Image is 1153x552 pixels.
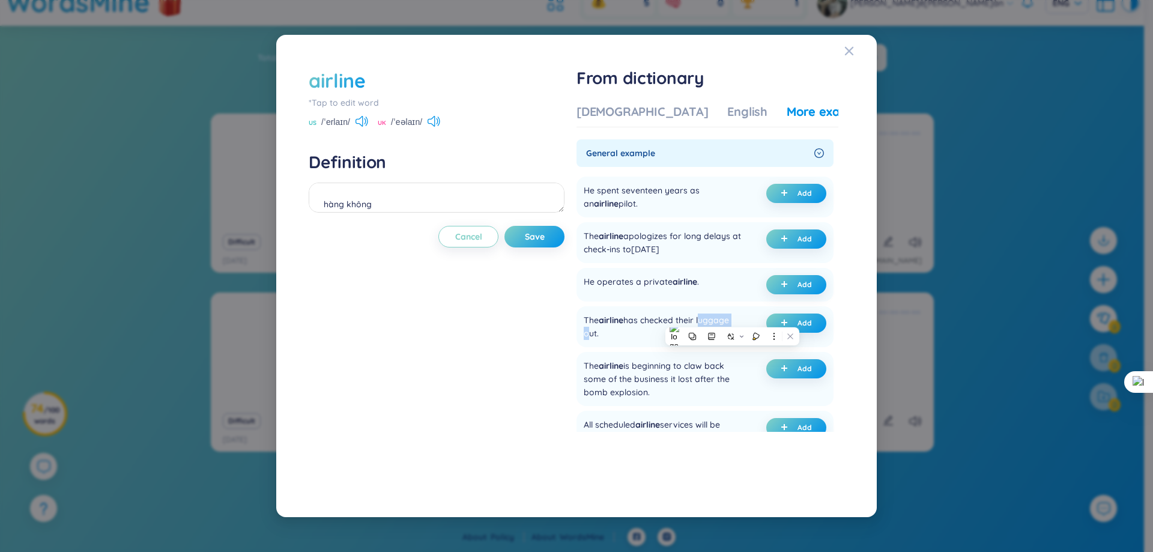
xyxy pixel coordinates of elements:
[797,318,812,328] span: Add
[766,184,826,203] button: plus
[584,184,746,210] div: He spent seventeen years as an pilot.
[814,148,824,158] span: right-circle
[797,280,812,290] span: Add
[787,103,874,120] div: More examples
[797,364,812,374] span: Add
[781,189,793,198] span: plus
[584,275,699,294] div: He operates a private .
[378,118,386,128] span: UK
[594,198,619,209] span: airline
[844,35,877,67] button: Close
[599,315,623,326] span: airline
[781,281,793,289] span: plus
[599,231,623,241] span: airline
[766,418,826,437] button: plus
[766,229,826,249] button: plus
[391,115,422,129] span: /ˈeəlaɪn/
[781,235,793,243] span: plus
[781,423,793,432] span: plus
[586,147,810,160] span: General example
[584,418,746,444] div: All scheduled services will be affected by the strike.
[584,229,746,256] div: The apologizes for long delays at check-ins to[DATE]
[455,231,482,243] span: Cancel
[766,275,826,294] button: plus
[309,183,564,213] textarea: hàng không
[766,359,826,378] button: plus
[766,314,826,333] button: plus
[584,314,746,340] div: The has checked their luggage out.
[309,118,316,128] span: US
[797,234,812,244] span: Add
[797,423,812,432] span: Add
[309,151,564,173] h4: Definition
[797,189,812,198] span: Add
[781,365,793,373] span: plus
[584,359,746,399] div: The is beginning to claw back some of the business it lost after the bomb explosion.
[727,103,767,120] div: English
[673,276,697,287] span: airline
[321,115,350,129] span: /ˈerlaɪn/
[309,96,564,109] div: *Tap to edit word
[525,231,545,243] span: Save
[635,419,660,430] span: airline
[781,319,793,327] span: plus
[576,103,708,120] div: [DEMOGRAPHIC_DATA]
[309,67,366,94] div: airline
[599,360,623,371] span: airline
[576,67,838,89] h1: From dictionary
